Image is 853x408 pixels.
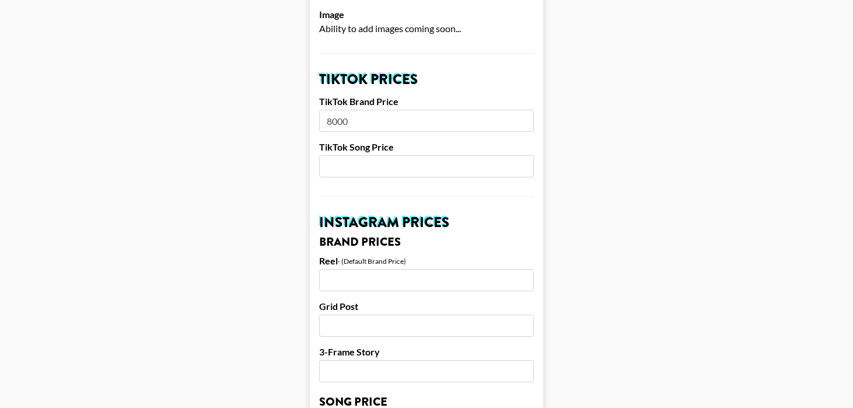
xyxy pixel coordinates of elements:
h2: TikTok Prices [319,72,534,86]
label: TikTok Song Price [319,141,534,153]
label: Reel [319,255,338,267]
label: Grid Post [319,301,534,312]
span: Ability to add images coming soon... [319,23,461,34]
h3: Brand Prices [319,236,534,248]
h3: Song Price [319,396,534,408]
label: 3-Frame Story [319,346,534,358]
div: - (Default Brand Price) [338,257,406,266]
label: Image [319,9,534,20]
h2: Instagram Prices [319,215,534,229]
label: TikTok Brand Price [319,96,534,107]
